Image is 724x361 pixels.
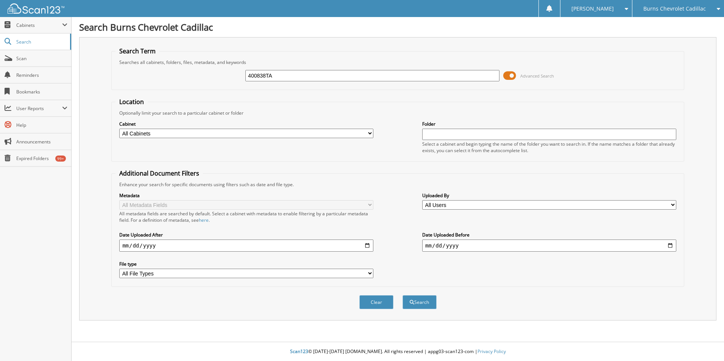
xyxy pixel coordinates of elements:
[119,210,373,223] div: All metadata fields are searched by default. Select a cabinet with metadata to enable filtering b...
[115,181,680,188] div: Enhance your search for specific documents using filters such as date and file type.
[72,342,724,361] div: © [DATE]-[DATE] [DOMAIN_NAME]. All rights reserved | appg03-scan123-com |
[571,6,614,11] span: [PERSON_NAME]
[55,156,66,162] div: 99+
[290,348,308,355] span: Scan123
[8,3,64,14] img: scan123-logo-white.svg
[119,261,373,267] label: File type
[16,122,67,128] span: Help
[119,240,373,252] input: start
[422,121,676,127] label: Folder
[643,6,706,11] span: Burns Chevrolet Cadillac
[422,240,676,252] input: end
[79,21,716,33] h1: Search Burns Chevrolet Cadillac
[119,121,373,127] label: Cabinet
[686,325,724,361] iframe: Chat Widget
[477,348,506,355] a: Privacy Policy
[16,22,62,28] span: Cabinets
[422,192,676,199] label: Uploaded By
[199,217,209,223] a: here
[119,232,373,238] label: Date Uploaded After
[16,39,66,45] span: Search
[115,59,680,65] div: Searches all cabinets, folders, files, metadata, and keywords
[520,73,554,79] span: Advanced Search
[16,89,67,95] span: Bookmarks
[115,169,203,177] legend: Additional Document Filters
[403,295,437,309] button: Search
[359,295,393,309] button: Clear
[115,47,159,55] legend: Search Term
[119,192,373,199] label: Metadata
[115,98,148,106] legend: Location
[16,105,62,112] span: User Reports
[422,232,676,238] label: Date Uploaded Before
[16,138,67,145] span: Announcements
[16,155,67,162] span: Expired Folders
[16,72,67,78] span: Reminders
[16,55,67,62] span: Scan
[115,110,680,116] div: Optionally limit your search to a particular cabinet or folder
[422,141,676,154] div: Select a cabinet and begin typing the name of the folder you want to search in. If the name match...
